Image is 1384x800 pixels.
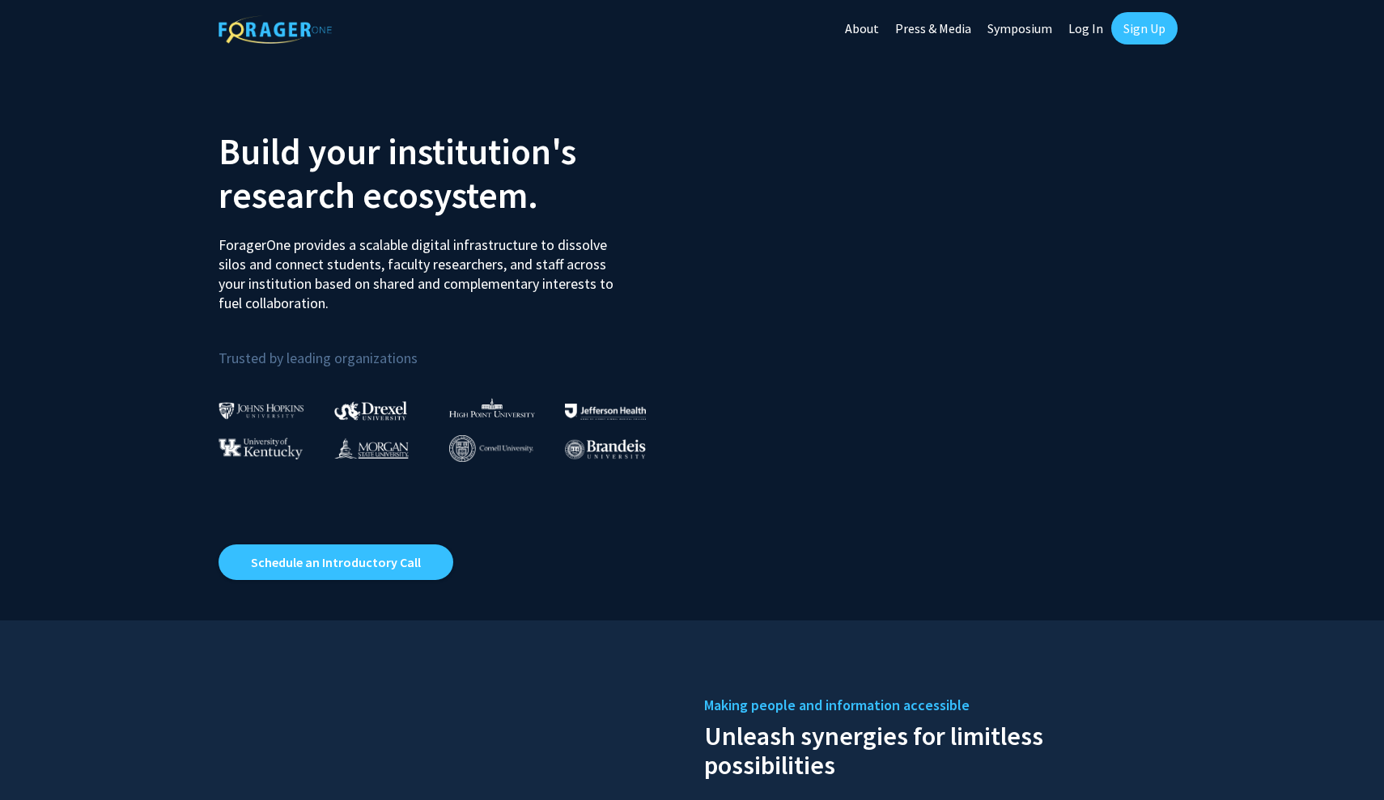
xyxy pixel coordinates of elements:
img: University of Kentucky [219,438,303,459]
img: Morgan State University [334,438,409,459]
img: High Point University [449,398,535,417]
h2: Unleash synergies for limitless possibilities [704,717,1165,780]
img: Johns Hopkins University [219,402,304,419]
a: Opens in a new tab [219,544,453,580]
h5: Making people and information accessible [704,693,1165,717]
img: Brandeis University [565,439,646,459]
img: Drexel University [334,401,407,420]
p: ForagerOne provides a scalable digital infrastructure to dissolve silos and connect students, fac... [219,223,625,313]
p: Trusted by leading organizations [219,326,680,370]
img: Thomas Jefferson University [565,404,646,419]
a: Sign Up [1111,12,1178,44]
img: Cornell University [449,435,533,462]
h2: Build your institution's research ecosystem. [219,129,680,217]
img: ForagerOne Logo [219,15,332,44]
